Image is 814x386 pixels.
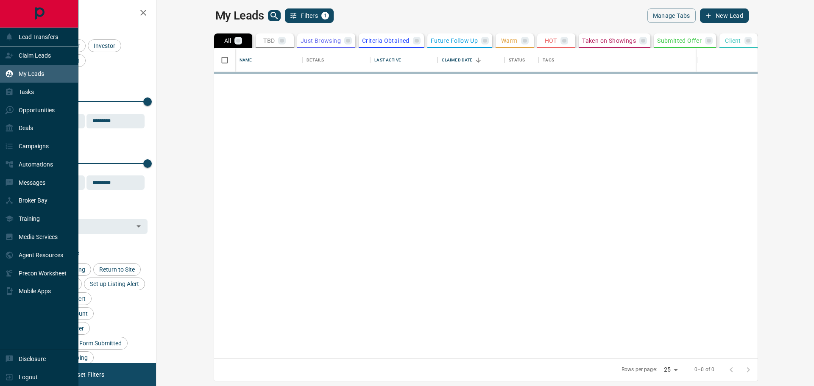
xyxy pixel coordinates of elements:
h2: Filters [27,8,148,19]
button: Sort [472,54,484,66]
div: Details [302,48,370,72]
div: Tags [543,48,554,72]
p: Criteria Obtained [362,38,410,44]
button: search button [268,10,281,21]
button: New Lead [700,8,749,23]
p: Client [725,38,741,44]
p: Rows per page: [622,366,657,373]
div: Set up Listing Alert [84,278,145,290]
div: Last Active [370,48,437,72]
div: 25 [661,364,681,376]
button: Reset Filters [64,367,110,382]
p: Warm [501,38,518,44]
div: Return to Site [93,263,141,276]
button: Manage Tabs [647,8,696,23]
div: Name [235,48,302,72]
div: Investor [88,39,121,52]
p: HOT [545,38,557,44]
p: Just Browsing [301,38,341,44]
span: Return to Site [96,266,138,273]
span: Investor [91,42,118,49]
h1: My Leads [215,9,264,22]
div: Claimed Date [438,48,505,72]
div: Claimed Date [442,48,473,72]
button: Open [133,220,145,232]
p: Submitted Offer [657,38,702,44]
div: Last Active [374,48,401,72]
div: Status [509,48,525,72]
div: Status [505,48,538,72]
span: Set up Listing Alert [87,280,142,287]
div: Name [240,48,252,72]
p: TBD [263,38,275,44]
div: Tags [538,48,807,72]
div: Details [307,48,324,72]
p: Future Follow Up [431,38,478,44]
p: All [224,38,231,44]
button: Filters1 [285,8,334,23]
p: Taken on Showings [582,38,636,44]
p: 0–0 of 0 [694,366,714,373]
span: 1 [322,13,328,19]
